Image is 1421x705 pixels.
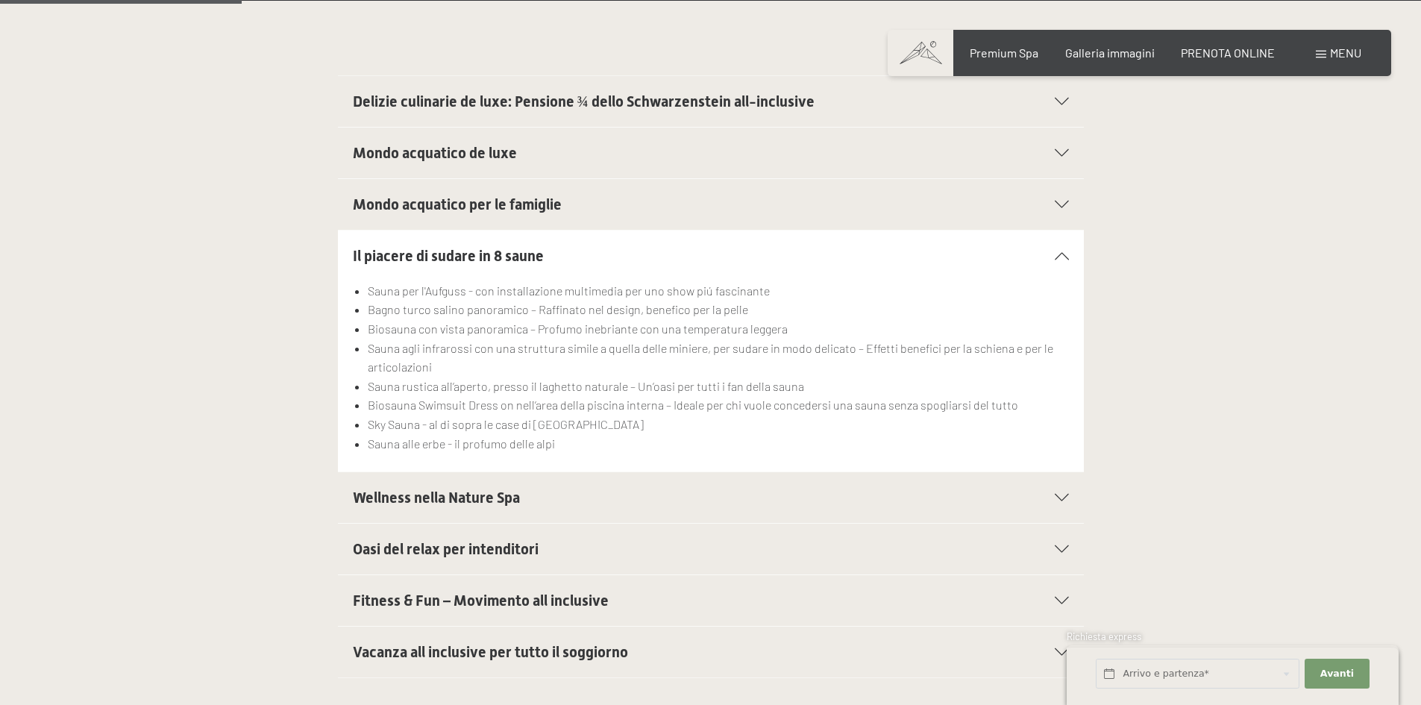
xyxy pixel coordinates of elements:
span: Fitness & Fun – Movimento all inclusive [353,592,609,610]
li: Sauna alle erbe - il profumo delle alpi [368,434,1068,454]
li: Bagno turco salino panoramico – Raffinato nel design, benefico per la pelle [368,300,1068,319]
a: PRENOTA ONLINE [1181,46,1275,60]
li: Sauna rustica all’aperto, presso il laghetto naturale – Un’oasi per tutti i fan della sauna [368,377,1068,396]
a: Premium Spa [970,46,1038,60]
li: Biosauna Swimsuit Dress on nell’area della piscina interna – Ideale per chi vuole concedersi una ... [368,395,1068,415]
li: Sky Sauna - al di sopra le case di [GEOGRAPHIC_DATA] [368,415,1068,434]
span: Mondo acquatico per le famiglie [353,195,562,213]
span: Menu [1330,46,1361,60]
li: Sauna per l'Aufguss - con installazione multimedia per uno show piú fascinante [368,281,1068,301]
span: Oasi del relax per intenditori [353,540,539,558]
span: Vacanza all inclusive per tutto il soggiorno [353,643,628,661]
li: Sauna agli infrarossi con una struttura simile a quella delle miniere, per sudare in modo delicat... [368,339,1068,377]
span: Richiesta express [1067,630,1141,642]
a: Galleria immagini [1065,46,1155,60]
span: Wellness nella Nature Spa [353,489,520,507]
li: Biosauna con vista panoramica – Profumo inebriante con una temperatura leggera [368,319,1068,339]
span: Il piacere di sudare in 8 saune [353,247,544,265]
span: Avanti [1320,667,1354,680]
span: Mondo acquatico de luxe [353,144,517,162]
span: Delizie culinarie de luxe: Pensione ¾ dello Schwarzenstein all-inclusive [353,93,815,110]
button: Avanti [1305,659,1369,689]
